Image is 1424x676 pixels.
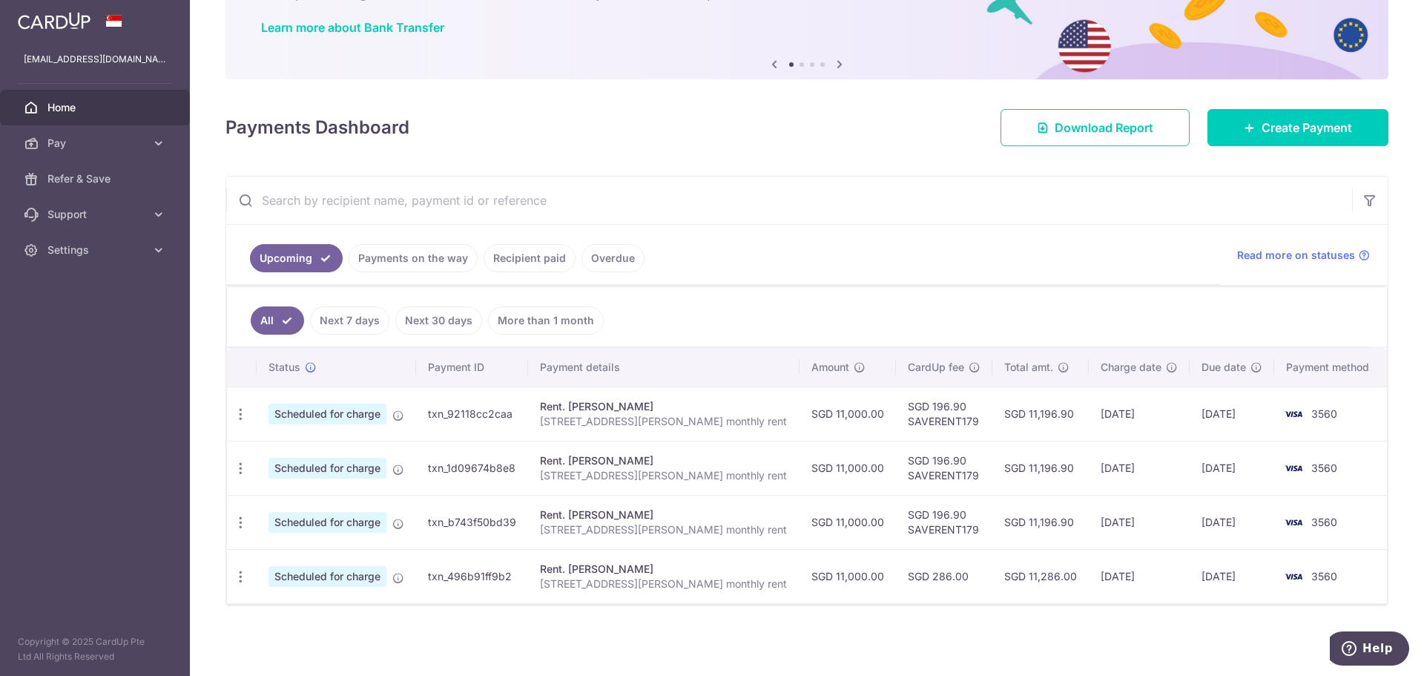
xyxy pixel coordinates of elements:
[1190,441,1274,495] td: [DATE]
[540,399,787,414] div: Rent. [PERSON_NAME]
[1279,513,1308,531] img: Bank Card
[261,20,444,35] a: Learn more about Bank Transfer
[540,453,787,468] div: Rent. [PERSON_NAME]
[1279,405,1308,423] img: Bank Card
[581,244,645,272] a: Overdue
[47,243,145,257] span: Settings
[1055,119,1153,137] span: Download Report
[251,306,304,335] a: All
[800,549,896,603] td: SGD 11,000.00
[540,577,787,591] p: [STREET_ADDRESS][PERSON_NAME] monthly rent
[896,495,992,549] td: SGD 196.90 SAVERENT179
[1101,360,1161,375] span: Charge date
[1311,407,1337,420] span: 3560
[1311,570,1337,583] span: 3560
[908,360,964,375] span: CardUp fee
[268,566,386,587] span: Scheduled for charge
[992,441,1089,495] td: SGD 11,196.90
[1262,119,1352,137] span: Create Payment
[250,244,343,272] a: Upcoming
[1237,248,1355,263] span: Read more on statuses
[1311,516,1337,528] span: 3560
[268,512,386,533] span: Scheduled for charge
[416,495,528,549] td: txn_b743f50bd39
[47,207,145,222] span: Support
[896,549,992,603] td: SGD 286.00
[1190,387,1274,441] td: [DATE]
[268,404,386,424] span: Scheduled for charge
[540,468,787,483] p: [STREET_ADDRESS][PERSON_NAME] monthly rent
[268,458,386,479] span: Scheduled for charge
[1089,387,1190,441] td: [DATE]
[47,171,145,186] span: Refer & Save
[225,114,409,141] h4: Payments Dashboard
[47,136,145,151] span: Pay
[1279,459,1308,477] img: Bank Card
[484,244,576,272] a: Recipient paid
[992,549,1089,603] td: SGD 11,286.00
[992,387,1089,441] td: SGD 11,196.90
[416,441,528,495] td: txn_1d09674b8e8
[416,549,528,603] td: txn_496b91ff9b2
[1190,549,1274,603] td: [DATE]
[395,306,482,335] a: Next 30 days
[416,348,528,387] th: Payment ID
[1004,360,1053,375] span: Total amt.
[416,387,528,441] td: txn_92118cc2caa
[992,495,1089,549] td: SGD 11,196.90
[1274,348,1387,387] th: Payment method
[1330,631,1409,669] iframe: Opens a widget where you can find more information
[800,441,896,495] td: SGD 11,000.00
[1207,109,1388,146] a: Create Payment
[896,387,992,441] td: SGD 196.90 SAVERENT179
[1237,248,1370,263] a: Read more on statuses
[18,12,90,30] img: CardUp
[268,360,300,375] span: Status
[226,177,1352,224] input: Search by recipient name, payment id or reference
[540,522,787,537] p: [STREET_ADDRESS][PERSON_NAME] monthly rent
[1279,568,1308,585] img: Bank Card
[1311,462,1337,474] span: 3560
[1089,495,1190,549] td: [DATE]
[800,387,896,441] td: SGD 11,000.00
[1201,360,1246,375] span: Due date
[528,348,799,387] th: Payment details
[1190,495,1274,549] td: [DATE]
[540,508,787,522] div: Rent. [PERSON_NAME]
[24,52,166,67] p: [EMAIL_ADDRESS][DOMAIN_NAME]
[540,562,787,577] div: Rent. [PERSON_NAME]
[1089,441,1190,495] td: [DATE]
[310,306,389,335] a: Next 7 days
[488,306,604,335] a: More than 1 month
[47,100,145,115] span: Home
[1089,549,1190,603] td: [DATE]
[896,441,992,495] td: SGD 196.90 SAVERENT179
[811,360,849,375] span: Amount
[800,495,896,549] td: SGD 11,000.00
[540,414,787,429] p: [STREET_ADDRESS][PERSON_NAME] monthly rent
[349,244,478,272] a: Payments on the way
[1001,109,1190,146] a: Download Report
